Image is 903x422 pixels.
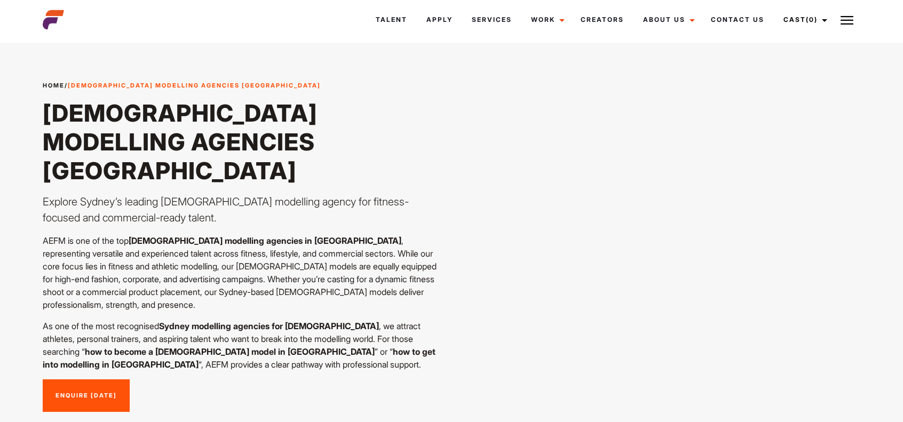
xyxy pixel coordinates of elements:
[366,5,417,34] a: Talent
[43,9,64,30] img: cropped-aefm-brand-fav-22-square.png
[85,346,375,357] strong: how to become a [DEMOGRAPHIC_DATA] model in [GEOGRAPHIC_DATA]
[43,346,435,370] strong: how to get into modelling in [GEOGRAPHIC_DATA]
[43,320,445,371] p: As one of the most recognised , we attract athletes, personal trainers, and aspiring talent who w...
[774,5,834,34] a: Cast(0)
[571,5,633,34] a: Creators
[521,5,571,34] a: Work
[43,99,445,185] h1: [DEMOGRAPHIC_DATA] Modelling Agencies [GEOGRAPHIC_DATA]
[43,379,130,412] a: Enquire [DATE]
[462,5,521,34] a: Services
[417,5,462,34] a: Apply
[159,321,379,331] strong: Sydney modelling agencies for [DEMOGRAPHIC_DATA]
[806,15,818,23] span: (0)
[43,81,321,90] span: /
[633,5,701,34] a: About Us
[68,82,321,89] strong: [DEMOGRAPHIC_DATA] Modelling Agencies [GEOGRAPHIC_DATA]
[701,5,774,34] a: Contact Us
[43,82,65,89] a: Home
[43,194,445,226] p: Explore Sydney’s leading [DEMOGRAPHIC_DATA] modelling agency for fitness-focused and commercial-r...
[129,235,401,246] strong: [DEMOGRAPHIC_DATA] modelling agencies in [GEOGRAPHIC_DATA]
[43,234,445,311] p: AEFM is one of the top , representing versatile and experienced talent across fitness, lifestyle,...
[841,14,853,27] img: Burger icon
